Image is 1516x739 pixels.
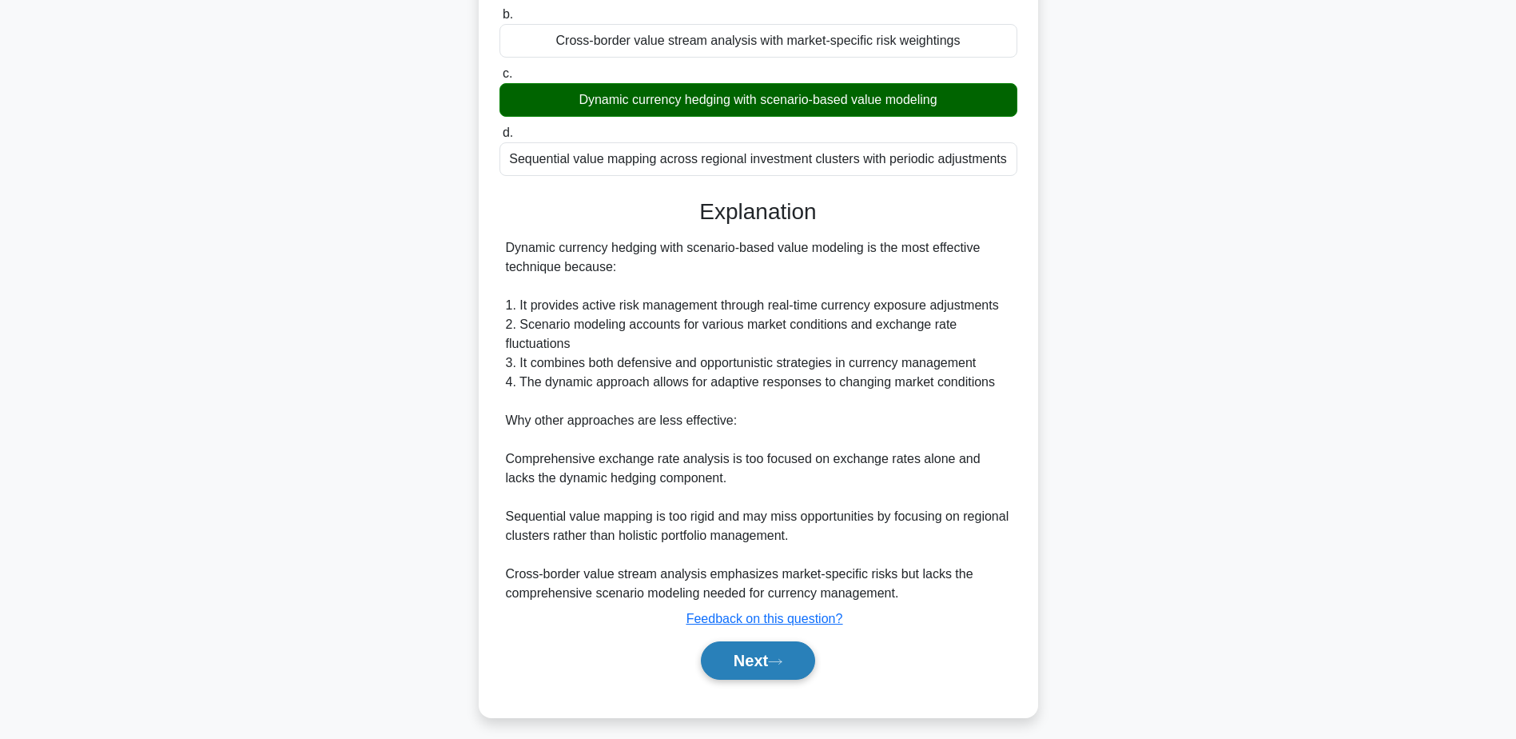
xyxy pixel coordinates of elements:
[499,142,1017,176] div: Sequential value mapping across regional investment clusters with periodic adjustments
[499,83,1017,117] div: Dynamic currency hedging with scenario-based value modeling
[506,238,1011,603] div: Dynamic currency hedging with scenario-based value modeling is the most effective technique becau...
[509,198,1008,226] h3: Explanation
[686,612,843,625] a: Feedback on this question?
[503,7,513,21] span: b.
[503,66,512,80] span: c.
[499,24,1017,58] div: Cross-border value stream analysis with market-specific risk weightings
[503,126,513,139] span: d.
[701,641,815,680] button: Next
